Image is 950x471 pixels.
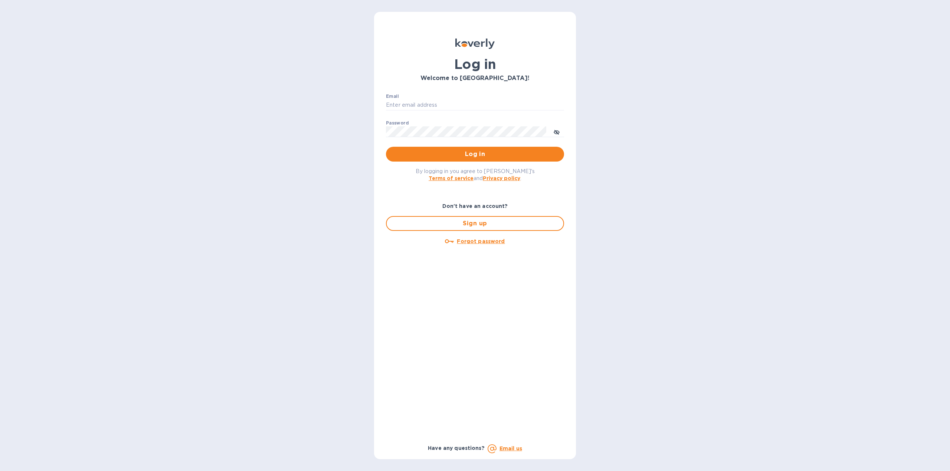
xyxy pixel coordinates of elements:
span: Log in [392,150,558,159]
button: toggle password visibility [549,124,564,139]
button: Sign up [386,216,564,231]
a: Email us [499,445,522,451]
b: Have any questions? [428,445,485,451]
a: Terms of service [429,175,474,181]
h3: Welcome to [GEOGRAPHIC_DATA]! [386,75,564,82]
label: Email [386,94,399,99]
a: Privacy policy [483,175,520,181]
span: Sign up [393,219,557,228]
span: By logging in you agree to [PERSON_NAME]'s and . [416,168,535,181]
input: Enter email address [386,100,564,111]
label: Password [386,121,409,125]
h1: Log in [386,56,564,72]
button: Log in [386,147,564,162]
b: Don't have an account? [442,203,508,209]
u: Forgot password [457,238,505,244]
img: Koverly [455,39,495,49]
